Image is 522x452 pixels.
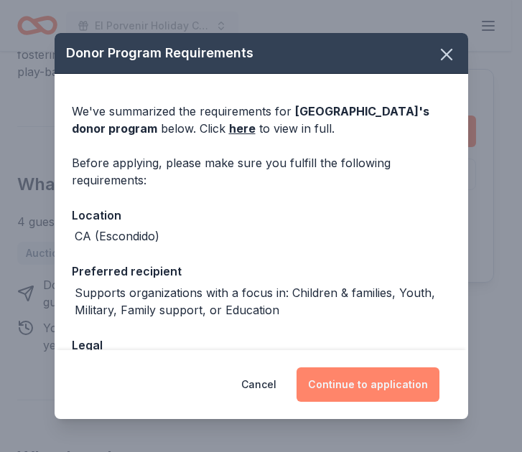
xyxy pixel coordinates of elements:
div: CA (Escondido) [75,227,159,245]
div: We've summarized the requirements for below. Click to view in full. [72,103,451,137]
button: Cancel [241,367,276,402]
div: Preferred recipient [72,262,451,281]
div: Legal [72,336,451,354]
div: Location [72,206,451,225]
div: Donor Program Requirements [55,33,468,74]
div: Before applying, please make sure you fulfill the following requirements: [72,154,451,189]
div: Supports organizations with a focus in: Children & families, Youth, Military, Family support, or ... [75,284,451,319]
button: Continue to application [297,367,439,402]
a: here [229,120,256,137]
